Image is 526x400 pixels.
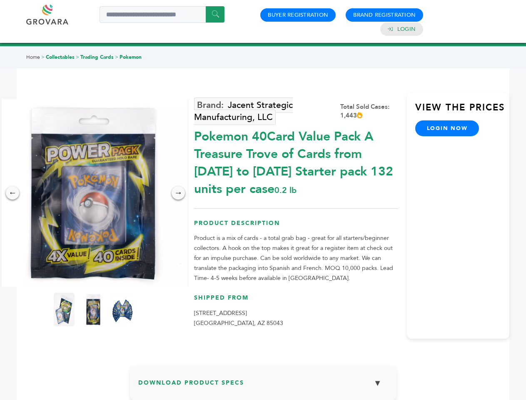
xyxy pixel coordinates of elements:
div: → [172,186,185,200]
img: Pokemon 40-Card Value Pack – A Treasure Trove of Cards from 1996 to 2024 - Starter pack! 132 unit... [54,293,75,326]
h3: Download Product Specs [138,374,388,398]
a: login now [415,120,479,136]
a: Collectables [46,54,75,60]
a: Login [397,25,416,33]
img: Pokemon 40-Card Value Pack – A Treasure Trove of Cards from 1996 to 2024 - Starter pack! 132 unit... [112,293,133,326]
span: 0.2 lb [274,185,297,196]
h3: Product Description [194,219,399,234]
a: Trading Cards [80,54,114,60]
h3: View the Prices [415,101,509,120]
a: Brand Registration [353,11,416,19]
input: Search a product or brand... [100,6,224,23]
span: > [41,54,45,60]
a: Buyer Registration [268,11,328,19]
img: Pokemon 40-Card Value Pack – A Treasure Trove of Cards from 1996 to 2024 - Starter pack! 132 unit... [83,293,104,326]
a: Home [26,54,40,60]
span: > [76,54,79,60]
p: [STREET_ADDRESS] [GEOGRAPHIC_DATA], AZ 85043 [194,308,399,328]
a: Pokemon [120,54,142,60]
div: Pokemon 40Card Value Pack A Treasure Trove of Cards from [DATE] to [DATE] Starter pack 132 units ... [194,124,399,198]
a: Jacent Strategic Manufacturing, LLC [194,97,293,125]
p: Product is a mix of cards - a total grab bag - great for all starters/beginner collectors. A hook... [194,233,399,283]
div: ← [6,186,19,200]
div: Total Sold Cases: 1,443 [340,102,399,120]
span: > [115,54,118,60]
h3: Shipped From [194,294,399,308]
button: ▼ [367,374,388,392]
